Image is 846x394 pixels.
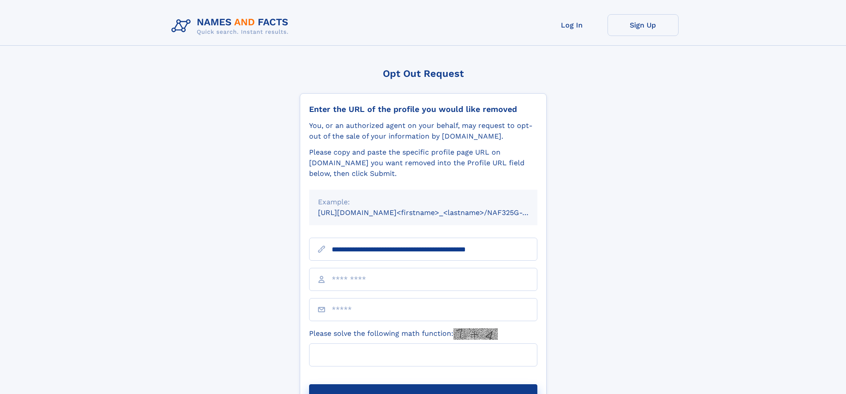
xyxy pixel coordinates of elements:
label: Please solve the following math function: [309,328,498,340]
div: Enter the URL of the profile you would like removed [309,104,537,114]
a: Sign Up [608,14,679,36]
div: Opt Out Request [300,68,547,79]
div: You, or an authorized agent on your behalf, may request to opt-out of the sale of your informatio... [309,120,537,142]
a: Log In [536,14,608,36]
img: Logo Names and Facts [168,14,296,38]
small: [URL][DOMAIN_NAME]<firstname>_<lastname>/NAF325G-xxxxxxxx [318,208,554,217]
div: Please copy and paste the specific profile page URL on [DOMAIN_NAME] you want removed into the Pr... [309,147,537,179]
div: Example: [318,197,528,207]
